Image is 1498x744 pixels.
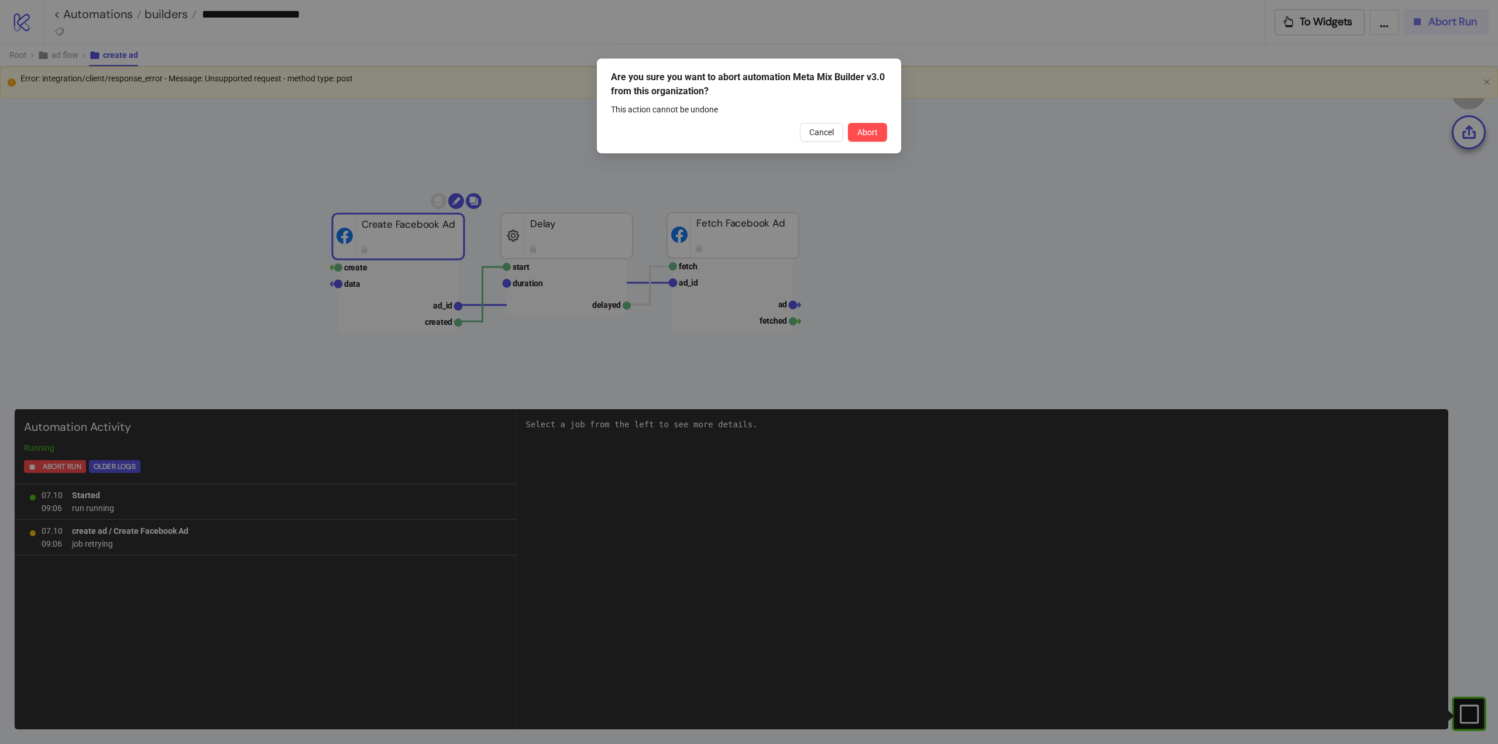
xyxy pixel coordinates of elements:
[809,128,834,137] span: Cancel
[848,123,887,142] button: Abort
[611,103,887,116] div: This action cannot be undone
[800,123,843,142] button: Cancel
[857,128,878,137] span: Abort
[611,70,887,98] div: Are you sure you want to abort automation Meta Mix Builder v3.0 from this organization?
